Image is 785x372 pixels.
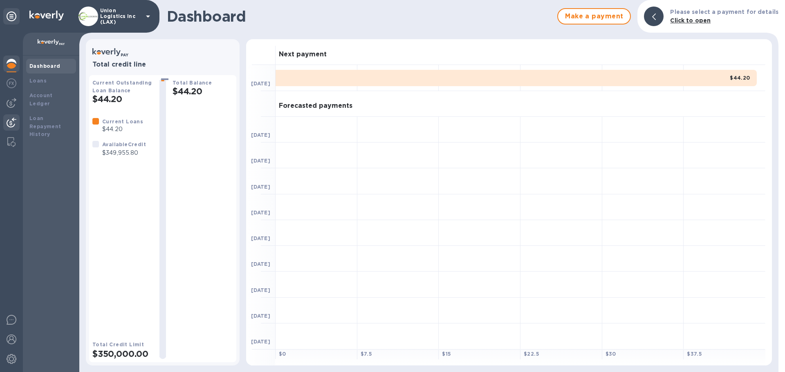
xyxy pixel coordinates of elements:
b: [DATE] [251,184,270,190]
b: Please select a payment for details [670,9,778,15]
div: Unpin categories [3,8,20,25]
b: [DATE] [251,235,270,241]
b: Total Balance [173,80,212,86]
b: [DATE] [251,287,270,293]
b: Dashboard [29,63,61,69]
b: Available Credit [102,141,146,147]
b: $ 30 [606,351,616,357]
b: Current Outstanding Loan Balance [92,80,152,94]
b: $ 22.5 [524,351,539,357]
img: Logo [29,11,64,20]
b: [DATE] [251,80,270,87]
h3: Total credit line [92,61,233,69]
b: $ 37.5 [687,351,702,357]
b: Click to open [670,17,711,24]
b: [DATE] [251,209,270,216]
b: Current Loans [102,118,143,125]
p: $44.20 [102,125,143,134]
b: Loans [29,78,47,84]
button: Make a payment [557,8,631,25]
b: $ 7.5 [361,351,372,357]
b: Account Ledger [29,92,53,107]
h3: Next payment [279,51,327,58]
b: [DATE] [251,339,270,345]
span: Make a payment [565,11,624,21]
h3: Forecasted payments [279,102,352,110]
p: Union Logistics Inc (LAX) [100,8,141,25]
b: $ 0 [279,351,286,357]
h2: $44.20 [92,94,153,104]
h2: $44.20 [173,86,233,96]
p: $349,955.80 [102,149,146,157]
h2: $350,000.00 [92,349,153,359]
h1: Dashboard [167,8,553,25]
b: [DATE] [251,261,270,267]
b: [DATE] [251,313,270,319]
b: $ 15 [442,351,451,357]
b: [DATE] [251,158,270,164]
b: [DATE] [251,132,270,138]
b: Total Credit Limit [92,341,144,347]
b: $44.20 [730,75,750,81]
img: Foreign exchange [7,78,16,88]
b: Loan Repayment History [29,115,61,138]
